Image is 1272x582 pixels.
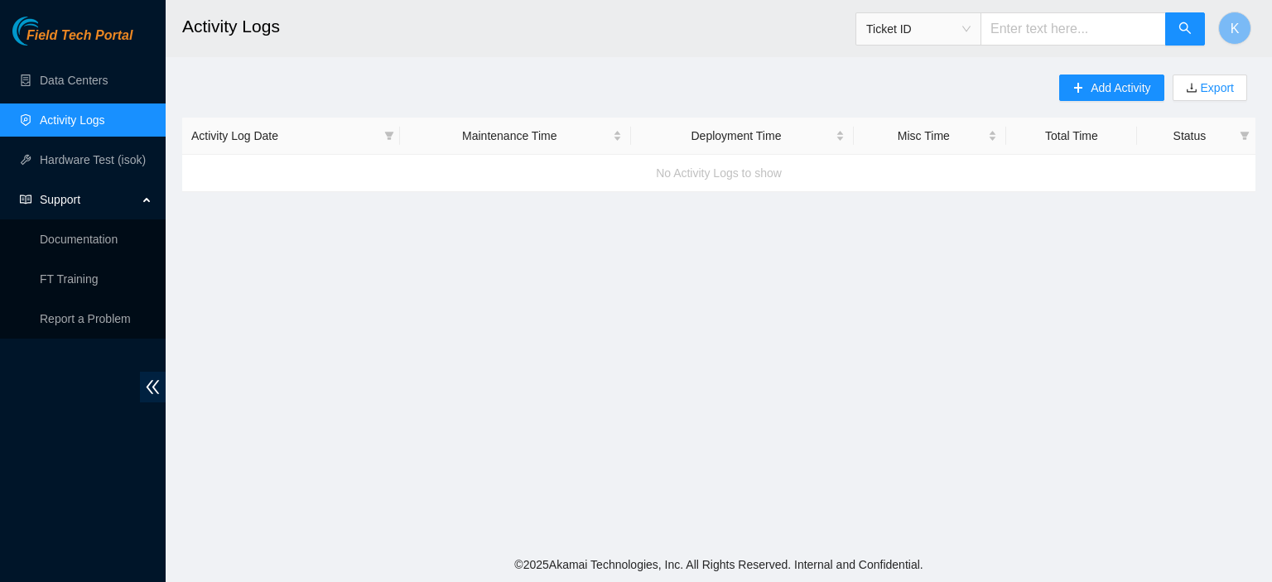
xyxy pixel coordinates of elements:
span: Status [1146,127,1233,145]
div: No Activity Logs to show [182,151,1255,195]
a: Data Centers [40,74,108,87]
p: Report a Problem [40,302,152,335]
span: Support [40,183,137,216]
button: search [1165,12,1205,46]
span: filter [1240,131,1250,141]
span: search [1178,22,1192,37]
span: filter [1236,123,1253,148]
span: double-left [140,372,166,402]
span: K [1231,18,1240,39]
button: K [1218,12,1251,45]
span: read [20,194,31,205]
span: Add Activity [1091,79,1150,97]
span: plus [1072,82,1084,95]
span: filter [384,131,394,141]
span: filter [381,123,397,148]
a: Akamai TechnologiesField Tech Portal [12,30,132,51]
a: Documentation [40,233,118,246]
img: Akamai Technologies [12,17,84,46]
input: Enter text here... [980,12,1166,46]
span: Field Tech Portal [26,28,132,44]
span: Activity Log Date [191,127,378,145]
button: downloadExport [1173,75,1247,101]
a: Export [1197,81,1234,94]
a: Hardware Test (isok) [40,153,146,166]
span: Ticket ID [866,17,971,41]
th: Total Time [1006,118,1137,155]
footer: © 2025 Akamai Technologies, Inc. All Rights Reserved. Internal and Confidential. [166,547,1272,582]
a: Activity Logs [40,113,105,127]
button: plusAdd Activity [1059,75,1164,101]
a: FT Training [40,272,99,286]
span: download [1186,82,1197,95]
